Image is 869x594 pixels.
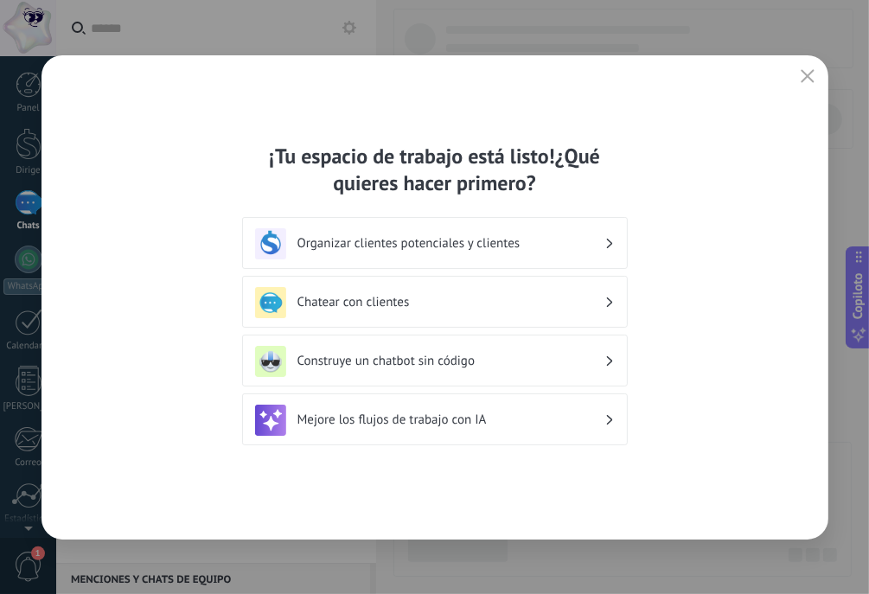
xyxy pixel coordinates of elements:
[297,353,476,369] font: Construye un chatbot sin código
[297,235,521,252] font: Organizar clientes potenciales y clientes
[269,143,555,169] font: ¡Tu espacio de trabajo está listo!
[333,143,600,196] font: ¿Qué quieres hacer primero?
[297,412,487,428] font: Mejore los flujos de trabajo con IA
[297,294,410,310] font: Chatear con clientes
